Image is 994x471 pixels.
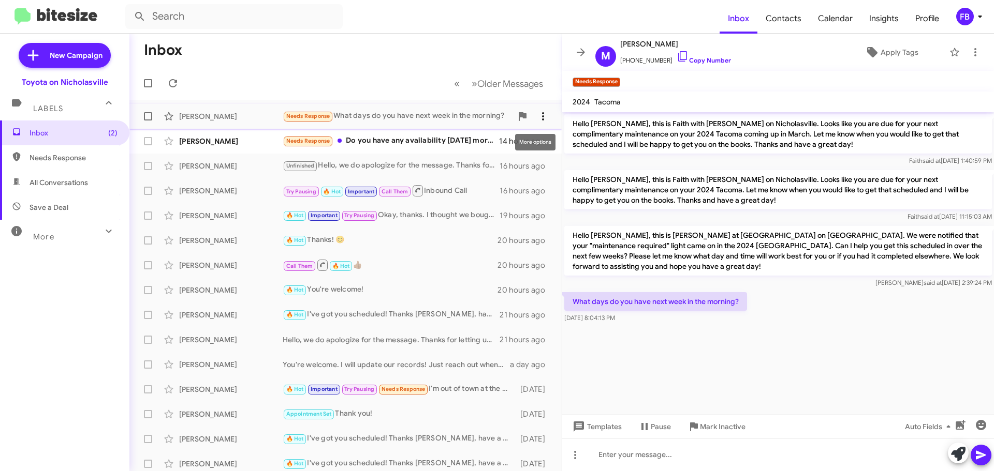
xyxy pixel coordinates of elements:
div: [PERSON_NAME] [179,161,283,171]
div: More options [515,134,556,150]
div: What days do you have next week in the morning? [283,110,512,122]
span: Appointment Set [286,411,332,417]
span: (2) [108,128,118,138]
div: FB [956,8,974,25]
div: 19 hours ago [500,210,553,221]
div: Do you have any availability [DATE] morning? [283,135,499,147]
span: Needs Response [382,386,426,392]
span: Call Them [286,263,313,269]
span: [PERSON_NAME] [DATE] 2:39:24 PM [875,279,992,286]
span: Tacoma [594,97,621,107]
span: [PERSON_NAME] [620,38,731,50]
span: Inbox [30,128,118,138]
button: Apply Tags [838,43,944,62]
span: 🔥 Hot [286,311,304,318]
span: Apply Tags [881,43,918,62]
span: said at [921,212,939,220]
span: Unfinished [286,162,315,169]
span: 🔥 Hot [286,386,304,392]
span: Pause [651,417,671,436]
span: New Campaign [50,50,103,60]
a: Contacts [757,4,810,34]
span: Auto Fields [905,417,955,436]
span: Labels [33,104,63,113]
span: Needs Response [286,138,330,144]
div: [PERSON_NAME] [179,409,283,419]
div: [DATE] [515,384,553,394]
div: 16 hours ago [500,161,553,171]
span: [PHONE_NUMBER] [620,50,731,66]
span: Save a Deal [30,202,68,212]
span: said at [924,279,942,286]
span: Faith [DATE] 1:40:59 PM [909,157,992,164]
span: 🔥 Hot [323,188,341,195]
div: 16 hours ago [500,186,553,196]
button: Templates [562,417,630,436]
span: Needs Response [30,153,118,163]
button: FB [947,8,983,25]
div: [PERSON_NAME] [179,111,283,121]
a: New Campaign [19,43,111,68]
div: [PERSON_NAME] [179,434,283,444]
a: Inbox [720,4,757,34]
span: Needs Response [286,113,330,119]
span: Try Pausing [344,212,374,219]
span: Important [311,386,338,392]
span: 🔥 Hot [286,237,304,244]
div: [PERSON_NAME] [179,310,283,320]
a: Insights [861,4,907,34]
span: Older Messages [477,78,543,89]
span: [DATE] 8:04:13 PM [564,314,615,322]
span: M [601,48,610,65]
button: Pause [630,417,679,436]
div: Toyota on Nicholasville [22,77,108,87]
div: 21 hours ago [500,335,553,345]
button: Mark Inactive [679,417,754,436]
button: Previous [448,73,466,94]
div: Okay, thanks. I thought we bought on [DATE]. Not sure but will def get in maybe in Sept for servi... [283,209,500,221]
a: Copy Number [677,56,731,64]
div: 👍🏽 [283,259,498,271]
a: Profile [907,4,947,34]
div: [PERSON_NAME] [179,260,283,270]
span: 🔥 Hot [286,286,304,293]
div: [PERSON_NAME] [179,285,283,295]
span: 2024 [573,97,590,107]
div: Inbound Call [283,184,500,197]
div: You're welcome. I will update our records! Just reach out when you are ready for another service ... [283,359,510,370]
div: You're welcome! [283,284,498,296]
div: [PERSON_NAME] [179,136,283,146]
div: [DATE] [515,459,553,469]
div: I've got you scheduled! Thanks [PERSON_NAME], have a great day! [283,433,515,445]
span: Faith [DATE] 11:15:03 AM [908,212,992,220]
input: Search [125,4,343,29]
div: Thank you! [283,408,515,420]
div: [PERSON_NAME] [179,459,283,469]
button: Auto Fields [897,417,963,436]
span: said at [923,157,941,164]
div: [PERSON_NAME] [179,210,283,221]
div: [PERSON_NAME] [179,335,283,345]
div: I'm out of town at the moment so I'll have to find the best time once I'm back [283,383,515,395]
span: Call Them [382,188,408,195]
span: Important [348,188,375,195]
div: [DATE] [515,434,553,444]
span: 🔥 Hot [286,435,304,442]
span: Try Pausing [344,386,374,392]
span: » [472,77,477,90]
span: Mark Inactive [700,417,745,436]
div: [PERSON_NAME] [179,235,283,246]
div: I've got you scheduled! Thanks [PERSON_NAME], have a great day! [283,309,500,321]
span: All Conversations [30,177,88,188]
div: Hello, we do apologize for the message. Thanks for letting us know, we will update our records! H... [283,335,500,345]
span: Calendar [810,4,861,34]
div: 20 hours ago [498,285,553,295]
div: a day ago [510,359,553,370]
div: 20 hours ago [498,260,553,270]
div: [PERSON_NAME] [179,186,283,196]
div: [PERSON_NAME] [179,359,283,370]
span: Templates [571,417,622,436]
